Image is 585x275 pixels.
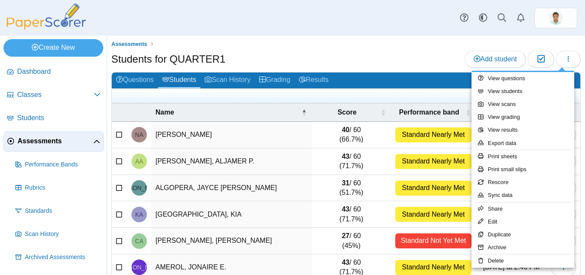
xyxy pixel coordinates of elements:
[399,109,459,116] span: Performance band
[534,8,577,28] a: ps.qM1w65xjLpOGVUdR
[135,158,143,164] span: ALJAMER P. ADAM
[135,238,143,244] span: CATHLYNNE ROSE M. ALVARADO
[381,103,386,121] span: Score : Activate to sort
[472,254,574,267] a: Delete
[312,148,391,175] td: / 60 (71.7%)
[472,228,574,241] a: Duplicate
[114,264,164,270] span: JONAIRE E. AMEROL
[158,73,200,88] a: Students
[395,127,472,142] div: Standard Nearly Met
[12,201,104,221] a: Standards
[295,73,333,88] a: Results
[472,124,574,136] a: View results
[151,122,312,148] td: [PERSON_NAME]
[342,126,349,133] b: 40
[255,73,295,88] a: Grading
[12,224,104,245] a: Scan History
[472,189,574,202] a: Sync data
[25,230,101,239] span: Scan History
[472,72,574,85] a: View questions
[395,154,472,169] div: Standard Nearly Met
[151,228,312,254] td: [PERSON_NAME], [PERSON_NAME]
[472,98,574,111] a: View scans
[17,113,101,123] span: Students
[3,24,89,31] a: PaperScorer
[111,41,147,47] span: Assessments
[472,202,574,215] a: Share
[114,185,164,191] span: JAYCE DAVE B. ALGOPERA
[151,201,312,228] td: [GEOGRAPHIC_DATA], KIA
[155,109,174,116] span: Name
[111,52,225,66] h1: Students for QUARTER1
[472,111,574,124] a: View grading
[12,178,104,198] a: Rubrics
[135,212,143,218] span: KIA ALICANTE
[25,253,101,262] span: Archived Assessments
[337,109,356,116] span: Score
[25,160,101,169] span: Performance Bands
[112,73,158,88] a: Questions
[472,215,574,228] a: Edit
[395,207,472,222] div: Standard Nearly Met
[151,175,312,202] td: ALGOPERA, JAYCE [PERSON_NAME]
[3,85,104,106] a: Classes
[25,184,101,192] span: Rubrics
[395,260,472,275] div: Standard Nearly Met
[200,73,255,88] a: Scan History
[549,11,563,25] span: adonis maynard pilongo
[151,148,312,175] td: [PERSON_NAME], ALJAMER P.
[17,67,101,76] span: Dashboard
[474,55,517,63] span: Add student
[301,103,307,121] span: Name : Activate to invert sorting
[3,3,89,30] img: PaperScorer
[465,51,526,68] a: Add student
[472,163,574,176] a: Print small slips
[3,108,104,129] a: Students
[135,132,143,138] span: NORFA G. ABBAS
[312,201,391,228] td: / 60 (71.7%)
[25,207,101,215] span: Standards
[472,241,574,254] a: Archive
[312,175,391,202] td: / 60 (51.7%)
[3,39,103,56] a: Create New
[342,259,349,266] b: 43
[472,85,574,98] a: View students
[3,62,104,82] a: Dashboard
[12,247,104,268] a: Archived Assessments
[342,205,349,213] b: 43
[312,122,391,148] td: / 60 (66.7%)
[17,90,94,100] span: Classes
[12,154,104,175] a: Performance Bands
[549,11,563,25] img: ps.qM1w65xjLpOGVUdR
[342,153,349,160] b: 43
[511,9,530,27] a: Alerts
[472,150,574,163] a: Print sheets
[312,228,391,254] td: / 60 (45%)
[18,136,93,146] span: Assessments
[395,233,472,248] div: Standard Not Yet Met
[3,131,104,152] a: Assessments
[472,176,574,189] a: Rescore
[109,39,149,50] a: Assessments
[342,179,349,187] b: 31
[342,232,349,239] b: 27
[472,137,574,150] a: Export data
[466,103,471,121] span: Performance band : Activate to sort
[395,181,472,196] div: Standard Nearly Met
